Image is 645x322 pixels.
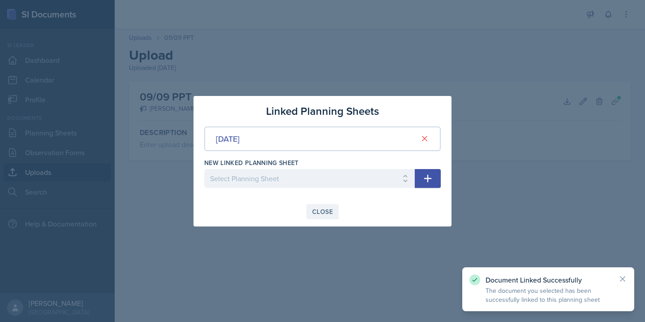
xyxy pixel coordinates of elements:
div: [DATE] [216,133,240,145]
div: Close [312,208,333,215]
button: Close [306,204,339,219]
p: Document Linked Successfully [486,275,611,284]
p: The document you selected has been successfully linked to this planning sheet [486,286,611,304]
h3: Linked Planning Sheets [266,103,379,119]
label: New Linked Planning Sheet [204,158,299,167]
